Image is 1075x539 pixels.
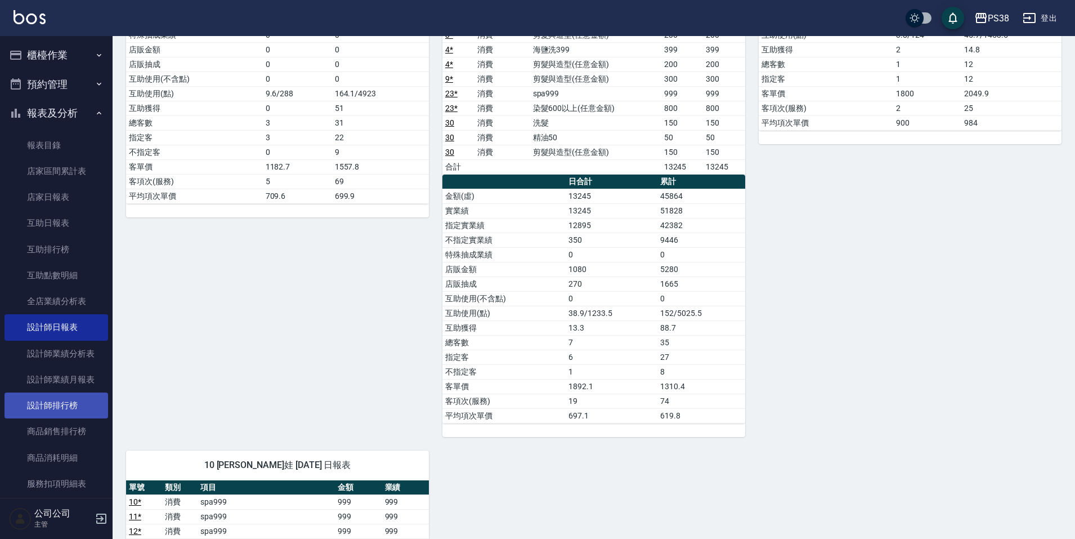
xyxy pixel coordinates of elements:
[442,218,566,233] td: 指定實業績
[566,262,657,277] td: 1080
[759,57,893,72] td: 總客數
[657,320,745,335] td: 88.7
[162,524,198,538] td: 消費
[961,86,1061,101] td: 2049.9
[657,218,745,233] td: 42382
[382,495,429,509] td: 999
[530,86,661,101] td: spa999
[703,115,745,130] td: 150
[893,86,961,101] td: 1800
[530,72,661,86] td: 剪髮與造型(任意金額)
[442,350,566,364] td: 指定客
[263,72,332,86] td: 0
[198,480,335,495] th: 項目
[5,132,108,158] a: 報表目錄
[34,519,92,529] p: 主管
[759,101,893,115] td: 客項次(服務)
[893,57,961,72] td: 1
[530,145,661,159] td: 剪髮與造型(任意金額)
[442,291,566,306] td: 互助使用(不含點)
[442,364,566,379] td: 不指定客
[893,115,961,130] td: 900
[566,379,657,394] td: 1892.1
[5,497,108,523] a: 店販抽成明細
[657,291,745,306] td: 0
[657,394,745,408] td: 74
[566,320,657,335] td: 13.3
[263,115,332,130] td: 3
[442,189,566,203] td: 金額(虛)
[442,379,566,394] td: 客單價
[1018,8,1061,29] button: 登出
[759,115,893,130] td: 平均項次單價
[474,72,530,86] td: 消費
[5,288,108,314] a: 全店業績分析表
[759,86,893,101] td: 客單價
[5,210,108,236] a: 互助日報表
[566,247,657,262] td: 0
[657,306,745,320] td: 152/5025.5
[198,509,335,524] td: spa999
[332,145,429,159] td: 9
[382,524,429,538] td: 999
[657,277,745,291] td: 1665
[332,159,429,174] td: 1557.8
[893,101,961,115] td: 2
[332,130,429,145] td: 22
[382,509,429,524] td: 999
[566,233,657,247] td: 350
[263,130,332,145] td: 3
[961,42,1061,57] td: 14.8
[657,247,745,262] td: 0
[442,320,566,335] td: 互助獲得
[442,203,566,218] td: 實業績
[703,145,745,159] td: 150
[961,101,1061,115] td: 25
[961,72,1061,86] td: 12
[332,189,429,203] td: 699.9
[126,145,263,159] td: 不指定客
[5,471,108,497] a: 服務扣項明細表
[198,495,335,509] td: spa999
[5,262,108,288] a: 互助點數明細
[126,86,263,101] td: 互助使用(點)
[442,306,566,320] td: 互助使用(點)
[126,115,263,130] td: 總客數
[263,42,332,57] td: 0
[126,101,263,115] td: 互助獲得
[126,480,162,495] th: 單號
[332,174,429,189] td: 69
[661,42,704,57] td: 399
[445,118,454,127] a: 30
[332,101,429,115] td: 51
[566,350,657,364] td: 6
[703,86,745,101] td: 999
[661,86,704,101] td: 999
[263,101,332,115] td: 0
[335,480,382,495] th: 金額
[332,42,429,57] td: 0
[442,394,566,408] td: 客項次(服務)
[988,11,1009,25] div: PS38
[970,7,1014,30] button: PS38
[566,335,657,350] td: 7
[442,262,566,277] td: 店販金額
[382,480,429,495] th: 業績
[162,480,198,495] th: 類別
[442,335,566,350] td: 總客數
[5,99,108,128] button: 報表及分析
[661,159,704,174] td: 13245
[661,72,704,86] td: 300
[703,101,745,115] td: 800
[162,509,198,524] td: 消費
[332,57,429,72] td: 0
[703,159,745,174] td: 13245
[657,379,745,394] td: 1310.4
[126,72,263,86] td: 互助使用(不含點)
[961,115,1061,130] td: 984
[474,57,530,72] td: 消費
[335,524,382,538] td: 999
[661,57,704,72] td: 200
[657,350,745,364] td: 27
[661,145,704,159] td: 150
